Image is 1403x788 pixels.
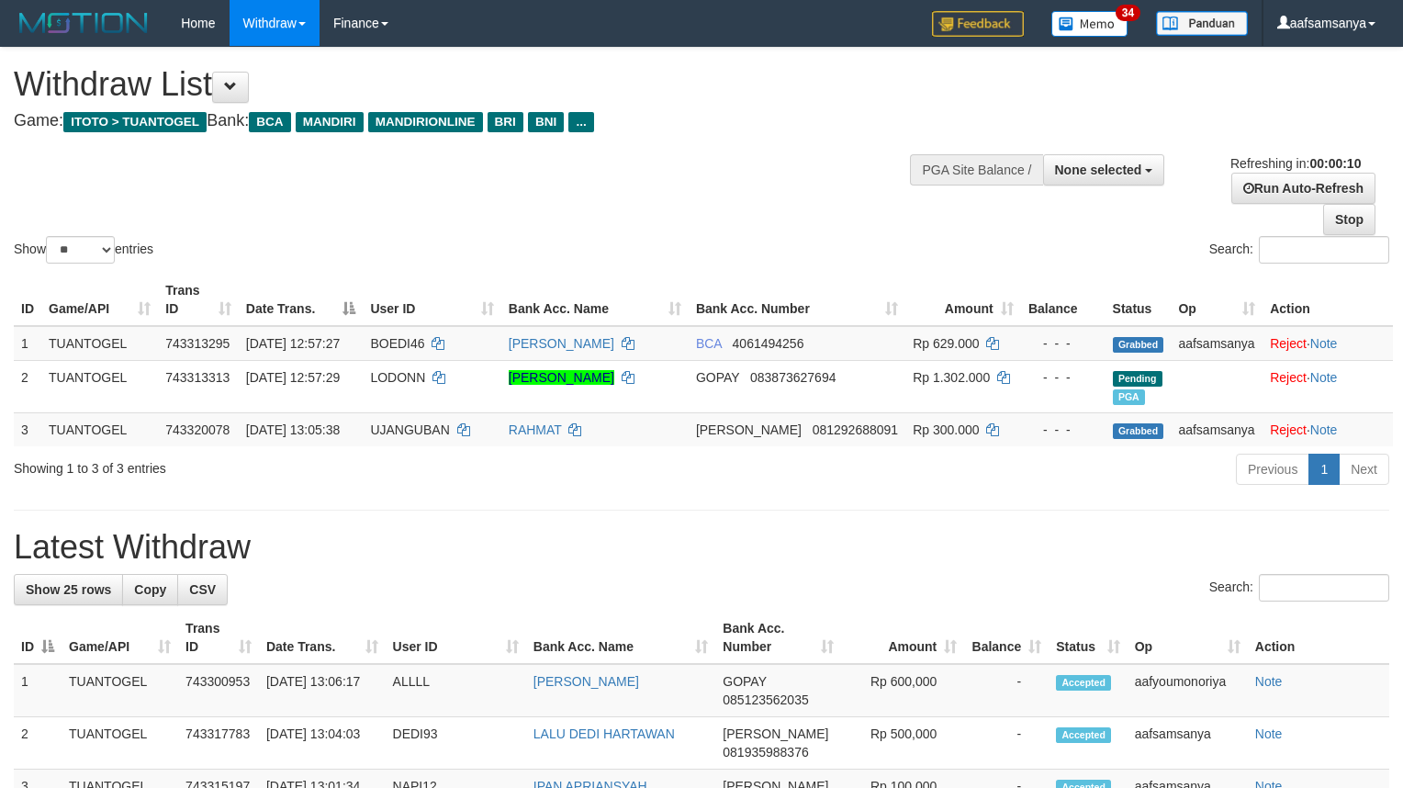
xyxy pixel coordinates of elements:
[1128,717,1248,770] td: aafsamsanya
[165,370,230,385] span: 743313313
[41,412,158,446] td: TUANTOGEL
[246,422,340,437] span: [DATE] 13:05:38
[509,336,614,351] a: [PERSON_NAME]
[165,422,230,437] span: 743320078
[813,422,898,437] span: Copy 081292688091 to clipboard
[526,612,716,664] th: Bank Acc. Name: activate to sort column ascending
[1055,163,1142,177] span: None selected
[533,726,675,741] a: LALU DEDI HARTAWAN
[246,370,340,385] span: [DATE] 12:57:29
[689,274,905,326] th: Bank Acc. Number: activate to sort column ascending
[1339,454,1389,485] a: Next
[14,529,1389,566] h1: Latest Withdraw
[1106,274,1172,326] th: Status
[509,370,614,385] a: [PERSON_NAME]
[14,664,62,717] td: 1
[723,745,808,760] span: Copy 081935988376 to clipboard
[1309,156,1361,171] strong: 00:00:10
[386,612,526,664] th: User ID: activate to sort column ascending
[841,664,965,717] td: Rp 600,000
[1236,454,1309,485] a: Previous
[14,326,41,361] td: 1
[1255,726,1283,741] a: Note
[177,574,228,605] a: CSV
[14,452,571,478] div: Showing 1 to 3 of 3 entries
[14,112,917,130] h4: Game: Bank:
[1323,204,1375,235] a: Stop
[370,370,425,385] span: LODONN
[189,582,216,597] span: CSV
[913,370,990,385] span: Rp 1.302.000
[1049,612,1127,664] th: Status: activate to sort column ascending
[1231,173,1375,204] a: Run Auto-Refresh
[1270,336,1307,351] a: Reject
[1028,421,1098,439] div: - - -
[178,612,259,664] th: Trans ID: activate to sort column ascending
[1056,727,1111,743] span: Accepted
[1263,412,1393,446] td: ·
[62,717,178,770] td: TUANTOGEL
[1171,274,1263,326] th: Op: activate to sort column ascending
[246,336,340,351] span: [DATE] 12:57:27
[488,112,523,132] span: BRI
[1308,454,1340,485] a: 1
[14,574,123,605] a: Show 25 rows
[62,612,178,664] th: Game/API: activate to sort column ascending
[62,664,178,717] td: TUANTOGEL
[1255,674,1283,689] a: Note
[696,422,802,437] span: [PERSON_NAME]
[1171,326,1263,361] td: aafsamsanya
[134,582,166,597] span: Copy
[501,274,689,326] th: Bank Acc. Name: activate to sort column ascending
[964,664,1049,717] td: -
[841,717,965,770] td: Rp 500,000
[723,692,808,707] span: Copy 085123562035 to clipboard
[178,664,259,717] td: 743300953
[533,674,639,689] a: [PERSON_NAME]
[1028,334,1098,353] div: - - -
[14,717,62,770] td: 2
[1209,574,1389,602] label: Search:
[14,612,62,664] th: ID: activate to sort column descending
[1113,337,1164,353] span: Grabbed
[1171,412,1263,446] td: aafsamsanya
[1259,236,1389,264] input: Search:
[178,717,259,770] td: 743317783
[386,664,526,717] td: ALLLL
[259,664,386,717] td: [DATE] 13:06:17
[370,422,449,437] span: UJANGUBAN
[370,336,424,351] span: BOEDI46
[41,326,158,361] td: TUANTOGEL
[239,274,364,326] th: Date Trans.: activate to sort column descending
[1310,370,1338,385] a: Note
[26,582,111,597] span: Show 25 rows
[1043,154,1165,186] button: None selected
[14,236,153,264] label: Show entries
[41,274,158,326] th: Game/API: activate to sort column ascending
[259,612,386,664] th: Date Trans.: activate to sort column ascending
[1209,236,1389,264] label: Search:
[733,336,804,351] span: Copy 4061494256 to clipboard
[1230,156,1361,171] span: Refreshing in:
[363,274,500,326] th: User ID: activate to sort column ascending
[964,612,1049,664] th: Balance: activate to sort column ascending
[723,726,828,741] span: [PERSON_NAME]
[1021,274,1106,326] th: Balance
[14,412,41,446] td: 3
[1263,274,1393,326] th: Action
[964,717,1049,770] td: -
[1113,371,1162,387] span: Pending
[913,336,979,351] span: Rp 629.000
[386,717,526,770] td: DEDI93
[1270,370,1307,385] a: Reject
[568,112,593,132] span: ...
[715,612,840,664] th: Bank Acc. Number: activate to sort column ascending
[932,11,1024,37] img: Feedback.jpg
[905,274,1021,326] th: Amount: activate to sort column ascending
[63,112,207,132] span: ITOTO > TUANTOGEL
[1310,336,1338,351] a: Note
[528,112,564,132] span: BNI
[1259,574,1389,602] input: Search:
[1051,11,1128,37] img: Button%20Memo.svg
[1248,612,1389,664] th: Action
